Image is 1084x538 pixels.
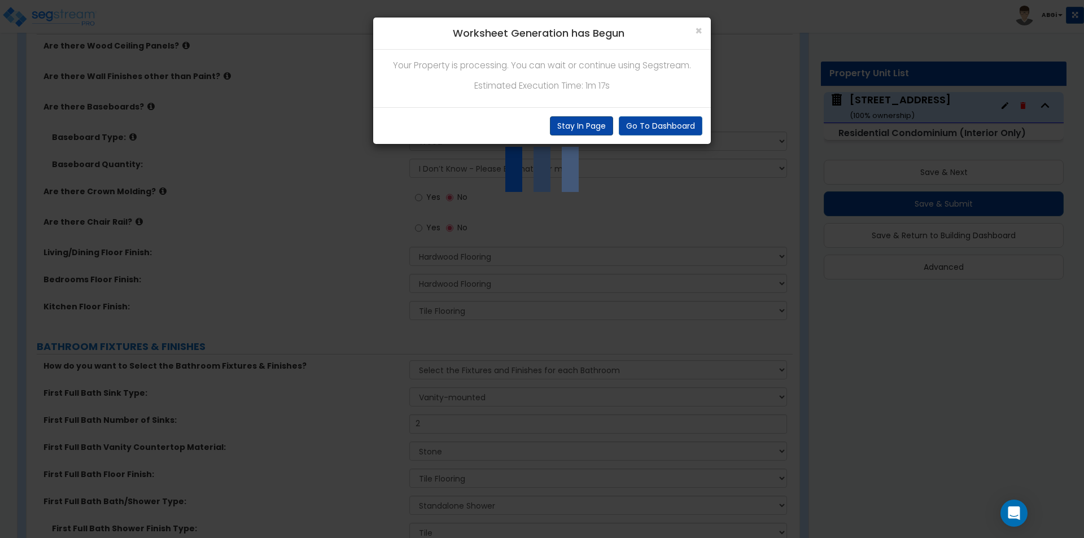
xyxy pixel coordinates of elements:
[1000,500,1028,527] div: Open Intercom Messenger
[695,23,702,39] span: ×
[382,26,702,41] h4: Worksheet Generation has Begun
[550,116,613,135] button: Stay In Page
[695,25,702,37] button: Close
[382,78,702,93] p: Estimated Execution Time: 1m 17s
[382,58,702,73] p: Your Property is processing. You can wait or continue using Segstream.
[619,116,702,135] button: Go To Dashboard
